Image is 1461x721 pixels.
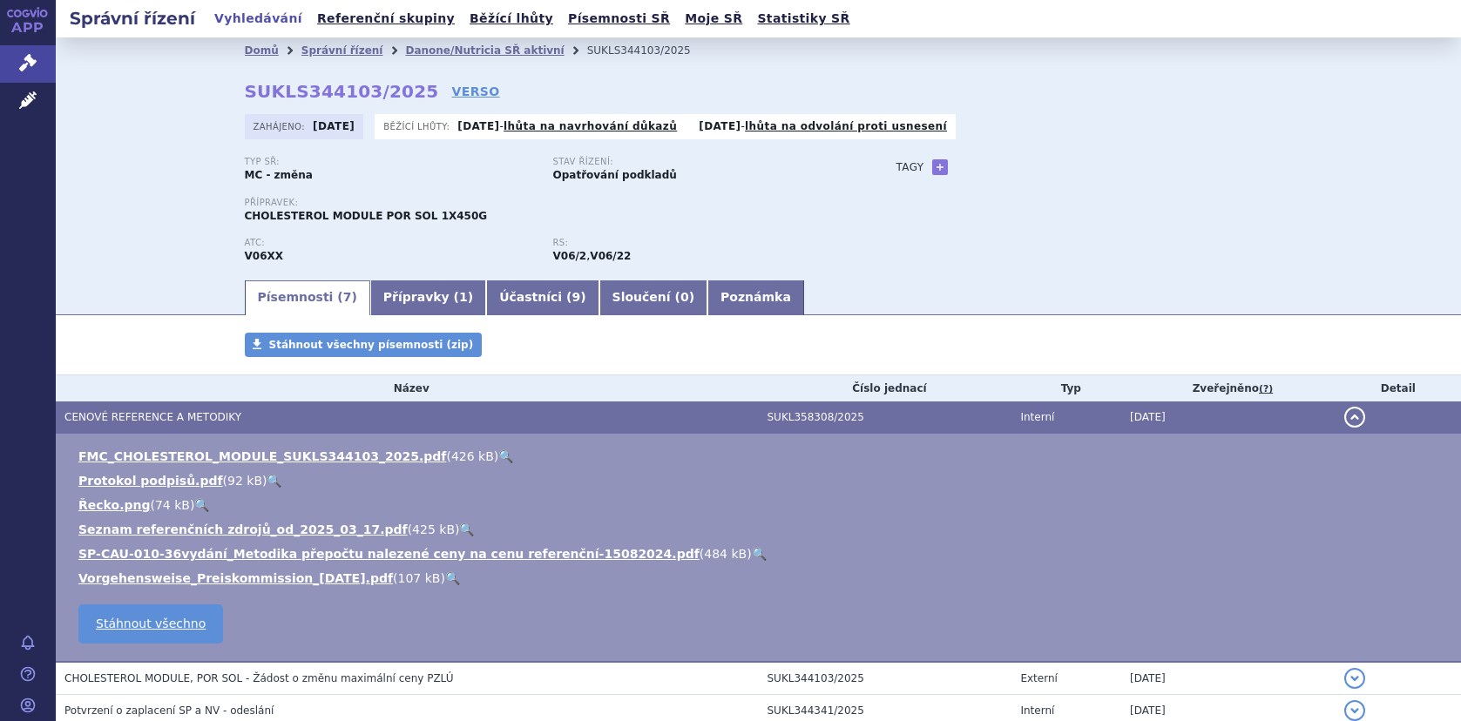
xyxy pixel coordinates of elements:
h2: Správní řízení [56,6,209,30]
a: VERSO [451,83,499,100]
a: Správní řízení [301,44,383,57]
strong: modula - tuky [553,250,587,262]
li: ( ) [78,521,1444,538]
strong: [DATE] [457,120,499,132]
td: SUKL344103/2025 [759,662,1012,695]
h3: Tagy [896,157,924,178]
span: CHOLESTEROL MODULE POR SOL 1X450G [245,210,488,222]
a: Vorgehensweise_Preiskommission_[DATE].pdf [78,571,393,585]
strong: POTRAVINY PRO ZVLÁŠTNÍ LÉKAŘSKÉ ÚČELY (PZLÚ) (ČESKÁ ATC SKUPINA) [245,250,284,262]
li: ( ) [78,448,1444,465]
p: Stav řízení: [553,157,844,167]
a: 🔍 [459,522,474,536]
a: 🔍 [445,571,460,585]
button: detail [1344,668,1365,689]
strong: [DATE] [313,120,355,132]
a: 🔍 [752,547,767,561]
span: Potvrzení o zaplacení SP a NV - odeslání [64,704,274,717]
a: Vyhledávání [209,7,308,30]
th: Zveřejněno [1121,375,1336,401]
li: ( ) [78,472,1444,489]
a: Řecko.png [78,498,150,512]
a: Moje SŘ [680,7,747,30]
th: Detail [1336,375,1461,401]
a: Stáhnout všechno [78,604,223,644]
a: Sloučení (0) [599,280,707,315]
abbr: (?) [1259,383,1273,395]
span: 425 kB [412,522,455,536]
p: Přípravek: [245,198,862,208]
td: SUKL358308/2025 [759,401,1012,434]
a: Písemnosti SŘ [563,7,675,30]
span: 426 kB [451,449,494,463]
span: Externí [1020,672,1057,684]
span: 1 [459,290,468,304]
a: Referenční skupiny [312,7,460,30]
strong: MC - změna [245,169,313,181]
th: Číslo jednací [759,375,1012,401]
button: detail [1344,407,1365,428]
p: Typ SŘ: [245,157,536,167]
span: 484 kB [704,547,747,561]
li: ( ) [78,569,1444,587]
a: Účastníci (9) [486,280,599,315]
p: - [699,119,947,133]
span: 92 kB [227,474,262,488]
span: Interní [1020,411,1054,423]
span: 0 [680,290,689,304]
strong: Opatřování podkladů [553,169,677,181]
span: 9 [572,290,580,304]
a: Běžící lhůty [464,7,558,30]
span: Běžící lhůty: [383,119,453,133]
span: Stáhnout všechny písemnosti (zip) [269,339,474,351]
a: Protokol podpisů.pdf [78,474,223,488]
a: Poznámka [707,280,804,315]
span: CHOLESTEROL MODULE, POR SOL - Žádost o změnu maximální ceny PZLÚ [64,672,453,684]
span: 7 [343,290,352,304]
a: Domů [245,44,279,57]
li: ( ) [78,496,1444,514]
p: - [457,119,677,133]
span: Interní [1020,704,1054,717]
td: [DATE] [1121,662,1336,695]
a: SP-CAU-010-36vydání_Metodika přepočtu nalezené ceny na cenu referenční-15082024.pdf [78,547,700,561]
p: RS: [553,238,844,248]
a: + [932,159,948,175]
li: SUKLS344103/2025 [587,37,714,64]
a: Přípravky (1) [370,280,486,315]
span: 107 kB [398,571,441,585]
a: Písemnosti (7) [245,280,370,315]
a: 🔍 [194,498,209,512]
div: , [553,238,862,264]
a: Statistiky SŘ [752,7,855,30]
li: ( ) [78,545,1444,563]
a: 🔍 [498,449,513,463]
strong: cholesterol a sacharidy [590,250,631,262]
a: lhůta na odvolání proti usnesení [745,120,947,132]
a: Stáhnout všechny písemnosti (zip) [245,333,483,357]
span: 74 kB [155,498,190,512]
a: lhůta na navrhování důkazů [504,120,677,132]
a: 🔍 [267,474,281,488]
button: detail [1344,700,1365,721]
a: Seznam referenčních zdrojů_od_2025_03_17.pdf [78,522,408,536]
strong: [DATE] [699,120,741,132]
span: CENOVÉ REFERENCE A METODIKY [64,411,241,423]
span: Zahájeno: [254,119,308,133]
strong: SUKLS344103/2025 [245,81,439,102]
th: Typ [1011,375,1121,401]
th: Název [56,375,759,401]
p: ATC: [245,238,536,248]
a: FMC_CHOLESTEROL_MODULE_SUKLS344103_2025.pdf [78,449,446,463]
a: Danone/Nutricia SŘ aktivní [405,44,564,57]
td: [DATE] [1121,401,1336,434]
